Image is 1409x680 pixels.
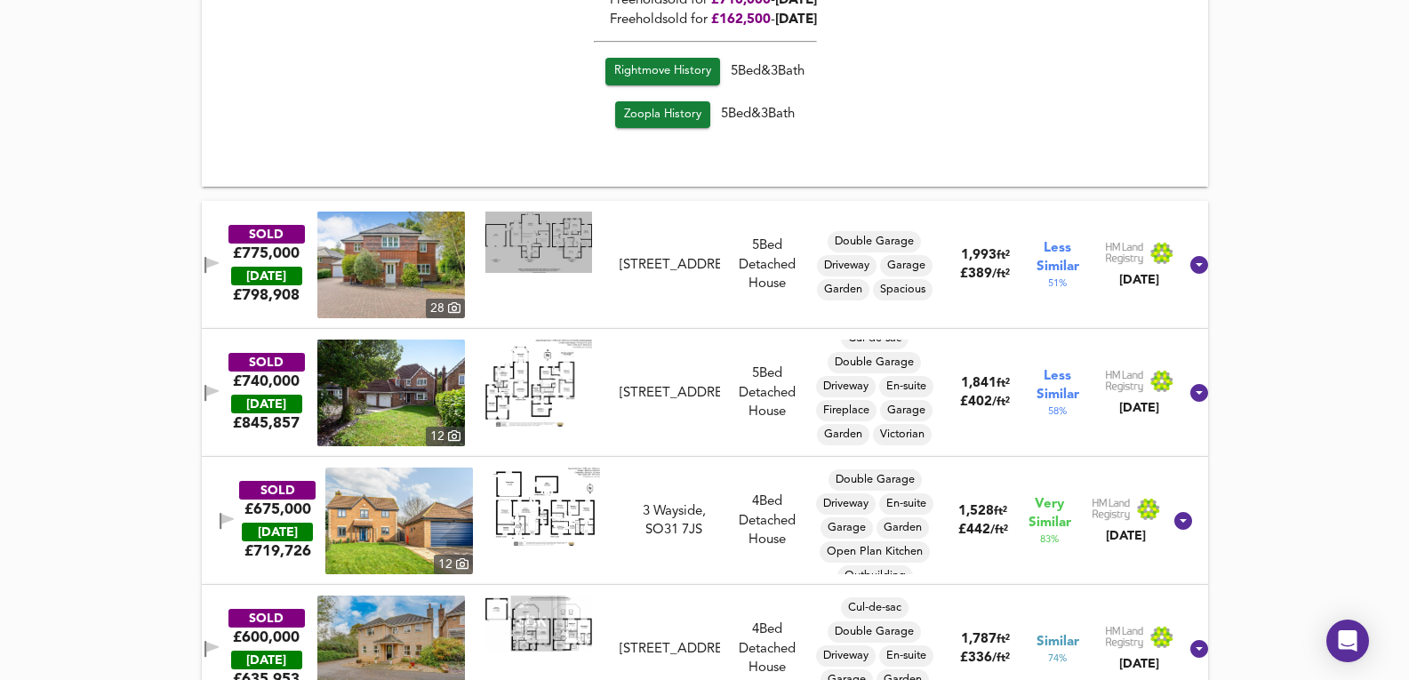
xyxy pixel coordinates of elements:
span: Zoopla History [624,105,701,125]
span: Less Similar [1037,367,1079,404]
div: [STREET_ADDRESS] [620,640,720,659]
svg: Show Details [1189,254,1210,276]
span: Driveway [816,496,876,512]
span: Spacious [873,282,933,298]
div: Garden [817,279,869,300]
div: [DATE] [231,267,302,285]
span: Driveway [816,379,876,395]
span: Open Plan Kitchen [820,544,930,560]
a: Rightmove History [605,58,720,85]
div: [STREET_ADDRESS] [620,256,720,275]
img: Land Registry [1105,370,1174,393]
div: Victorian [873,424,932,445]
div: [DATE] [1092,527,1161,545]
img: Floorplan [485,340,592,427]
div: Driveway [817,255,877,276]
div: 12 [434,555,473,574]
div: 5 Bed & 3 Bath [593,101,816,136]
span: ft² [997,250,1010,261]
div: Freehold sold for - [593,11,816,29]
a: property thumbnail 12 [317,340,465,446]
span: £ 442 [958,524,1008,537]
span: 1,841 [961,377,997,390]
span: ft² [997,378,1010,389]
div: 28 [426,299,465,318]
span: 1,993 [961,249,997,262]
div: [DATE] [231,395,302,413]
div: Garage [821,517,873,539]
div: En-suite [879,376,933,397]
div: [DATE] [1105,399,1174,417]
div: 36 Anglers Way, SO31 7JH [612,640,727,659]
div: SOLD£675,000 [DATE]£719,726property thumbnail 12 Floorplan3 Wayside, SO31 7JS4Bed Detached HouseD... [202,457,1208,585]
span: £ 719,726 [244,541,311,561]
div: Driveway [816,493,876,515]
span: £ 798,908 [233,285,300,305]
span: ft² [994,506,1007,517]
div: Garden [817,424,869,445]
div: Driveway [816,645,876,667]
span: Similar [1037,633,1079,652]
span: 1,787 [961,633,997,646]
span: 58 % [1048,404,1067,419]
svg: Show Details [1173,510,1194,532]
div: [DATE] [242,523,313,541]
div: Open Plan Kitchen [820,541,930,563]
span: / ft² [992,652,1010,664]
span: En-suite [879,648,933,664]
div: £600,000 [233,628,300,647]
img: Land Registry [1105,242,1174,265]
div: Garage [880,255,933,276]
span: Double Garage [828,234,921,250]
div: Open Intercom Messenger [1326,620,1369,662]
div: [DATE] [231,651,302,669]
img: property thumbnail [317,212,465,318]
span: ft² [997,634,1010,645]
span: / ft² [990,524,1008,536]
span: / ft² [992,268,1010,280]
div: SOLD [228,225,305,244]
span: Garage [880,403,933,419]
div: Garden [877,517,929,539]
span: [DATE] [774,13,816,27]
div: SOLD [239,481,316,500]
div: [DATE] [1105,655,1174,673]
div: [DATE] [1105,271,1174,289]
span: Garden [817,427,869,443]
span: Garage [880,258,933,274]
div: Garage [880,400,933,421]
span: En-suite [879,379,933,395]
span: 83 % [1040,532,1059,547]
a: property thumbnail 12 [325,468,473,574]
div: SOLD [228,353,305,372]
div: Outbuilding [837,565,913,587]
span: Double Garage [828,355,921,371]
span: £ 845,857 [233,413,300,433]
span: Double Garage [829,472,922,488]
span: £ 402 [960,396,1010,409]
div: £775,000 [233,244,300,263]
span: Fireplace [816,403,877,419]
span: En-suite [879,496,933,512]
span: £ 336 [960,652,1010,665]
a: Zoopla History [615,101,710,129]
img: Floorplan [493,468,600,546]
span: Outbuilding [837,568,913,584]
div: SOLD£740,000 [DATE]£845,857property thumbnail 12 Floorplan[STREET_ADDRESS]5Bed Detached HouseConv... [202,329,1208,457]
div: 12 [426,427,465,446]
div: Fireplace [816,400,877,421]
span: Rightmove History [614,61,711,82]
a: property thumbnail 28 [317,212,465,318]
span: Driveway [817,258,877,274]
div: 5 Bed & 3 Bath [593,58,816,101]
div: 5 Bed Detached House [727,364,807,421]
svg: Show Details [1189,638,1210,660]
span: £ 389 [960,268,1010,281]
img: Land Registry [1092,498,1161,521]
div: En-suite [879,493,933,515]
span: Very Similar [1029,495,1071,532]
span: 74 % [1048,652,1067,666]
div: £740,000 [233,372,300,391]
img: Land Registry [1105,626,1174,649]
div: Driveway [816,376,876,397]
